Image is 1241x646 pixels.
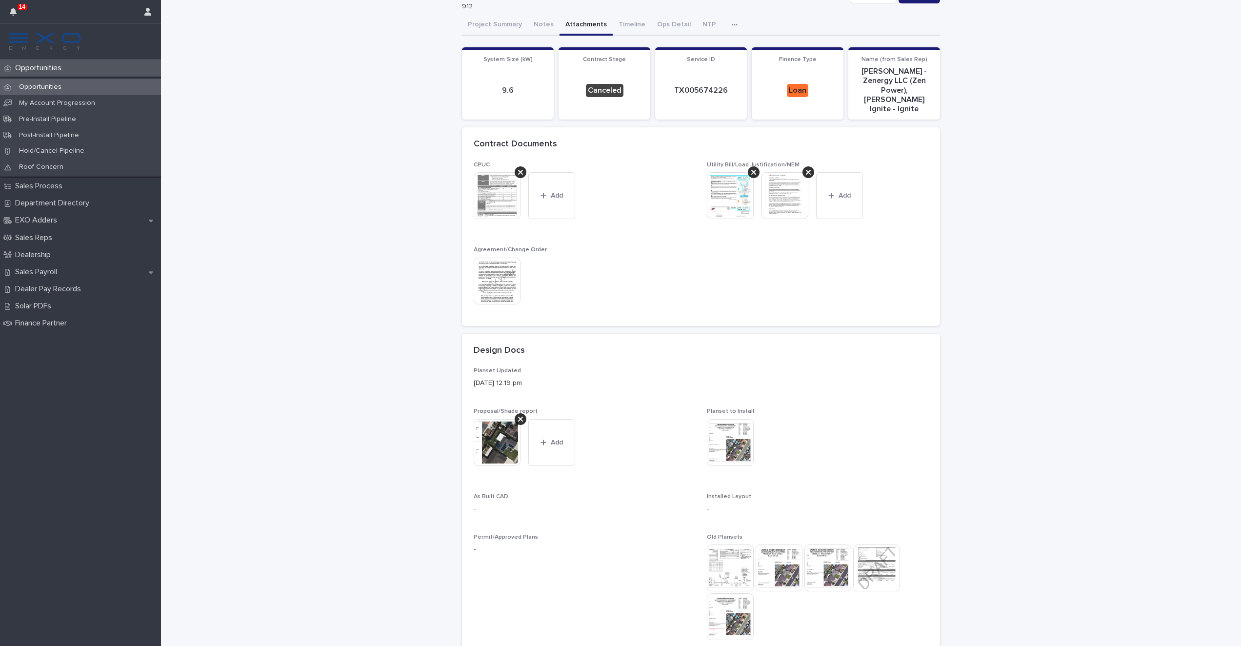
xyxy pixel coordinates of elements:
[651,15,697,36] button: Ops Detail
[528,15,560,36] button: Notes
[474,534,538,540] span: Permit/Approved Plans
[11,302,59,311] p: Solar PDFs
[787,84,808,97] div: Loan
[11,63,69,73] p: Opportunities
[474,345,525,356] h2: Design Docs
[474,247,547,253] span: Agreement/Change Order
[10,6,22,23] div: 14
[11,99,103,107] p: My Account Progression
[474,368,521,374] span: Planset Updated
[11,319,75,328] p: Finance Partner
[613,15,651,36] button: Timeline
[528,172,575,219] button: Add
[11,267,65,277] p: Sales Payroll
[468,86,548,95] p: 9.6
[854,67,934,114] p: [PERSON_NAME] - Zenergy LLC (Zen Power), [PERSON_NAME] Ignite - Ignite
[19,3,25,10] p: 14
[697,15,722,36] button: NTP
[474,408,538,414] span: Proposal/Shade report
[560,15,613,36] button: Attachments
[583,57,626,62] span: Contract Stage
[707,534,742,540] span: Old Plansets
[861,57,927,62] span: Name (from Sales Rep)
[462,2,842,11] p: 912
[11,131,87,140] p: Post-Install Pipeline
[11,83,69,91] p: Opportunities
[8,32,82,51] img: FKS5r6ZBThi8E5hshIGi
[11,284,89,294] p: Dealer Pay Records
[839,192,851,199] span: Add
[483,57,533,62] span: System Size (kW)
[551,439,563,446] span: Add
[474,504,695,514] p: -
[11,233,60,242] p: Sales Reps
[474,162,490,168] span: CPUC
[707,408,754,414] span: Planset to Install
[528,419,575,466] button: Add
[11,250,59,260] p: Dealership
[11,115,84,123] p: Pre-Install Pipeline
[11,216,65,225] p: EXO Adders
[687,57,715,62] span: Service ID
[551,192,563,199] span: Add
[11,182,70,191] p: Sales Process
[707,494,751,500] span: Installed Layout
[586,84,623,97] div: Canceled
[707,504,928,514] p: -
[462,15,528,36] button: Project Summary
[779,57,817,62] span: Finance Type
[11,199,97,208] p: Department Directory
[816,172,863,219] button: Add
[11,147,92,155] p: Hold/Cancel Pipeline
[474,494,508,500] span: As Built CAD
[661,86,741,95] p: TX005674226
[707,162,800,168] span: Utility Bill/Load Justification/NEM
[474,545,695,555] p: -
[474,139,557,150] h2: Contract Documents
[11,163,71,171] p: Roof Concern
[474,378,928,388] p: [DATE] 12:19 pm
